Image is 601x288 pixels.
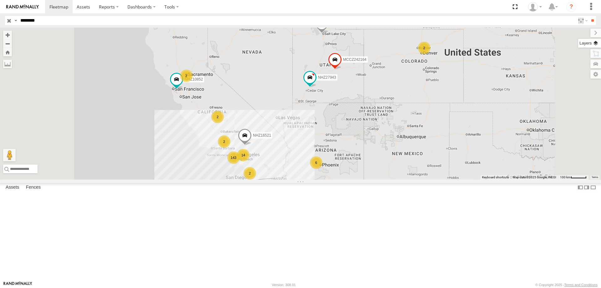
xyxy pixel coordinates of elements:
[590,70,601,79] label: Map Settings
[227,151,240,164] div: 143
[513,175,556,179] span: Map data ©2025 Google, INEGI
[244,167,256,180] div: 2
[343,57,367,62] span: MCCZ242164
[3,60,12,68] label: Measure
[237,149,249,161] div: 14
[318,75,336,80] span: NHZ27943
[13,16,18,25] label: Search Query
[3,149,16,161] button: Drag Pegman onto the map to open Street View
[482,175,509,180] button: Keyboard shortcuts
[310,156,322,169] div: 6
[3,183,22,192] label: Assets
[3,39,12,48] button: Zoom out
[272,283,296,287] div: Version: 308.01
[3,48,12,56] button: Zoom Home
[180,70,193,82] div: 2
[535,283,598,287] div: © Copyright 2025 -
[6,5,39,9] img: rand-logo.svg
[526,2,544,12] div: Zulema McIntosch
[577,183,583,192] label: Dock Summary Table to the Left
[23,183,44,192] label: Fences
[564,283,598,287] a: Terms and Conditions
[566,2,576,12] i: ?
[3,282,32,288] a: Visit our Website
[211,111,224,123] div: 2
[3,31,12,39] button: Zoom in
[185,77,203,81] span: NHZ10852
[560,175,571,179] span: 100 km
[590,183,596,192] label: Hide Summary Table
[575,16,589,25] label: Search Filter Options
[218,135,230,148] div: 2
[558,175,588,180] button: Map Scale: 100 km per 47 pixels
[583,183,590,192] label: Dock Summary Table to the Right
[592,176,598,179] a: Terms (opens in new tab)
[418,42,430,54] div: 2
[253,133,271,138] span: NHZ16521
